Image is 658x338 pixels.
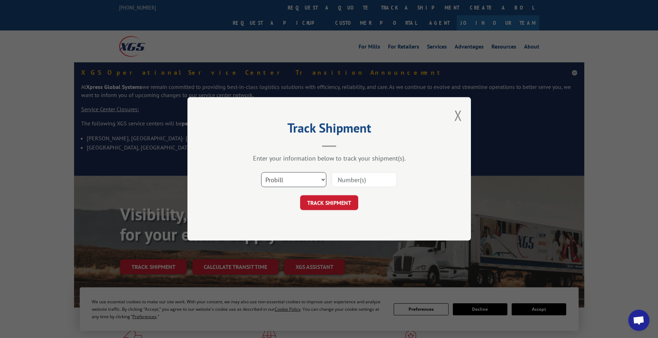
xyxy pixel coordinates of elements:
a: Open chat [628,310,649,331]
input: Number(s) [332,173,397,187]
h2: Track Shipment [223,123,435,136]
div: Enter your information below to track your shipment(s). [223,154,435,163]
button: Close modal [454,106,462,125]
button: TRACK SHIPMENT [300,196,358,210]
